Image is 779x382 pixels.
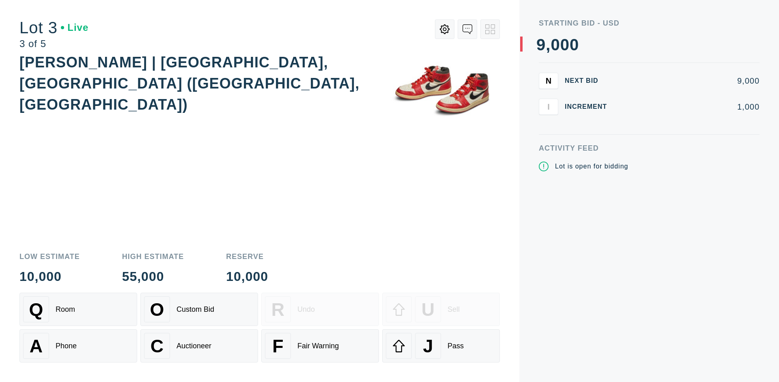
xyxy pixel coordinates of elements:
[539,99,558,115] button: I
[382,293,500,326] button: USell
[546,37,551,199] div: ,
[19,19,88,36] div: Lot 3
[122,270,184,283] div: 55,000
[151,336,164,356] span: C
[19,270,80,283] div: 10,000
[423,336,433,356] span: J
[140,293,258,326] button: OCustom Bid
[382,329,500,363] button: JPass
[19,54,359,113] div: [PERSON_NAME] | [GEOGRAPHIC_DATA], [GEOGRAPHIC_DATA] ([GEOGRAPHIC_DATA], [GEOGRAPHIC_DATA])
[570,37,579,53] div: 0
[56,305,75,314] div: Room
[539,145,760,152] div: Activity Feed
[551,37,560,53] div: 0
[272,336,283,356] span: F
[555,162,628,171] div: Lot is open for bidding
[547,102,550,111] span: I
[19,39,88,49] div: 3 of 5
[271,299,284,320] span: R
[140,329,258,363] button: CAuctioneer
[565,104,613,110] div: Increment
[620,77,760,85] div: 9,000
[448,305,460,314] div: Sell
[176,342,211,350] div: Auctioneer
[19,329,137,363] button: APhone
[261,293,379,326] button: RUndo
[565,78,613,84] div: Next Bid
[29,299,43,320] span: Q
[19,293,137,326] button: QRoom
[30,336,43,356] span: A
[620,103,760,111] div: 1,000
[422,299,435,320] span: U
[539,19,760,27] div: Starting Bid - USD
[560,37,570,53] div: 0
[546,76,551,85] span: N
[122,253,184,260] div: High Estimate
[19,253,80,260] div: Low Estimate
[297,342,339,350] div: Fair Warning
[61,23,88,32] div: Live
[56,342,77,350] div: Phone
[261,329,379,363] button: FFair Warning
[297,305,315,314] div: Undo
[536,37,546,53] div: 9
[226,270,268,283] div: 10,000
[448,342,464,350] div: Pass
[539,73,558,89] button: N
[226,253,268,260] div: Reserve
[150,299,164,320] span: O
[176,305,214,314] div: Custom Bid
